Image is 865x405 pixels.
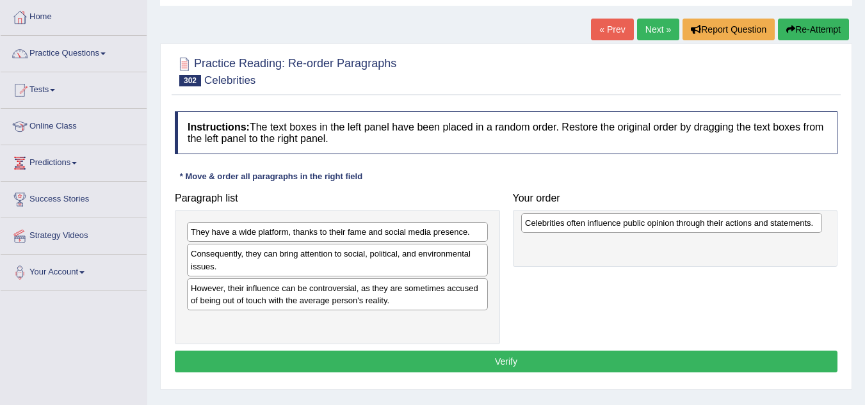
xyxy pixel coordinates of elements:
a: Next » [637,19,679,40]
a: « Prev [591,19,633,40]
a: Strategy Videos [1,218,147,250]
a: Online Class [1,109,147,141]
button: Verify [175,351,837,372]
div: Consequently, they can bring attention to social, political, and environmental issues. [187,244,488,276]
h4: Paragraph list [175,193,500,204]
div: However, their influence can be controversial, as they are sometimes accused of being out of touc... [187,278,488,310]
button: Report Question [683,19,775,40]
a: Predictions [1,145,147,177]
small: Celebrities [204,74,255,86]
h4: The text boxes in the left panel have been placed in a random order. Restore the original order b... [175,111,837,154]
h4: Your order [513,193,838,204]
a: Practice Questions [1,36,147,68]
button: Re-Attempt [778,19,849,40]
a: Your Account [1,255,147,287]
a: Success Stories [1,182,147,214]
a: Tests [1,72,147,104]
div: * Move & order all paragraphs in the right field [175,170,368,182]
div: They have a wide platform, thanks to their fame and social media presence. [187,222,488,242]
b: Instructions: [188,122,250,132]
h2: Practice Reading: Re-order Paragraphs [175,54,396,86]
div: Celebrities often influence public opinion through their actions and statements. [521,213,822,233]
span: 302 [179,75,201,86]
